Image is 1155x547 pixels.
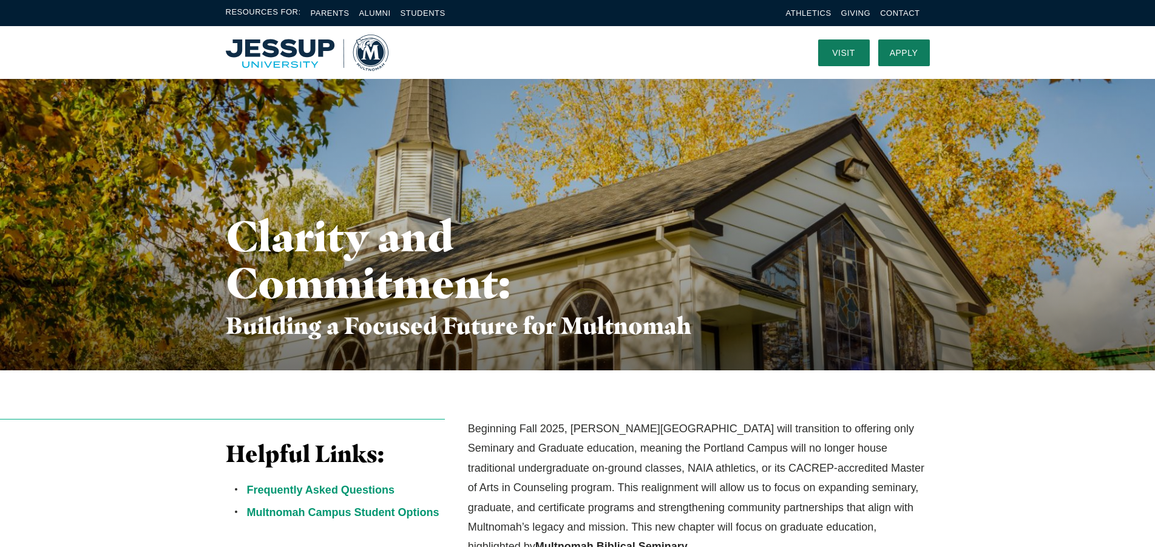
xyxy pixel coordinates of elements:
a: Athletics [786,8,832,18]
a: Home [226,35,388,71]
h1: Clarity and Commitment: [226,212,506,306]
a: Apply [878,39,930,66]
a: Multnomah Campus Student Options [247,506,439,518]
a: Contact [880,8,920,18]
img: Multnomah University Logo [226,35,388,71]
a: Frequently Asked Questions [247,484,395,496]
a: Students [401,8,445,18]
span: Resources For: [226,6,301,20]
h3: Building a Focused Future for Multnomah [226,312,695,340]
a: Alumni [359,8,390,18]
a: Parents [311,8,350,18]
h3: Helpful Links: [226,440,445,468]
a: Giving [841,8,871,18]
a: Visit [818,39,870,66]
